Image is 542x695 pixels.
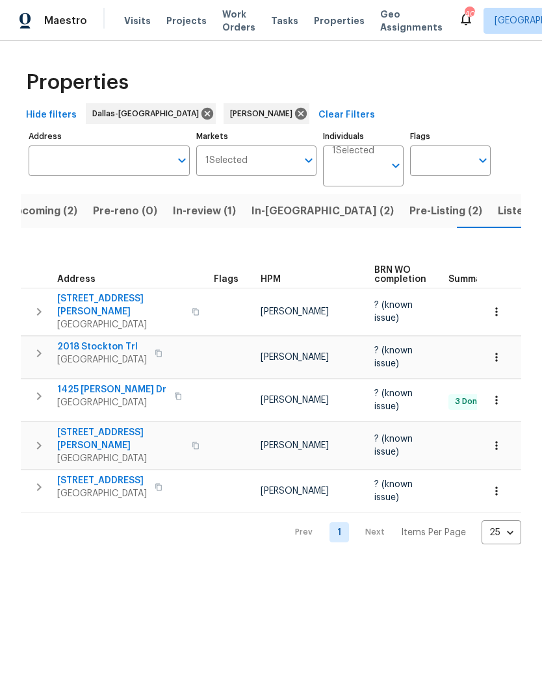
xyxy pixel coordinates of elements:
[166,14,207,27] span: Projects
[374,301,413,323] span: ? (known issue)
[57,318,184,331] span: [GEOGRAPHIC_DATA]
[329,522,349,542] a: Goto page 1
[124,14,151,27] span: Visits
[374,480,413,502] span: ? (known issue)
[332,145,374,157] span: 1 Selected
[450,396,487,407] span: 3 Done
[374,435,413,457] span: ? (known issue)
[26,76,129,89] span: Properties
[261,396,329,405] span: [PERSON_NAME]
[230,107,298,120] span: [PERSON_NAME]
[57,474,147,487] span: [STREET_ADDRESS]
[482,516,521,550] div: 25
[323,133,404,140] label: Individuals
[374,389,413,411] span: ? (known issue)
[86,103,216,124] div: Dallas-[GEOGRAPHIC_DATA]
[44,14,87,27] span: Maestro
[300,151,318,170] button: Open
[261,275,281,284] span: HPM
[26,107,77,123] span: Hide filters
[283,520,521,544] nav: Pagination Navigation
[173,202,236,220] span: In-review (1)
[465,8,474,21] div: 40
[387,157,405,175] button: Open
[448,275,491,284] span: Summary
[57,396,166,409] span: [GEOGRAPHIC_DATA]
[196,133,317,140] label: Markets
[222,8,255,34] span: Work Orders
[271,16,298,25] span: Tasks
[261,441,329,450] span: [PERSON_NAME]
[29,133,190,140] label: Address
[224,103,309,124] div: [PERSON_NAME]
[409,202,482,220] span: Pre-Listing (2)
[57,487,147,500] span: [GEOGRAPHIC_DATA]
[474,151,492,170] button: Open
[261,353,329,362] span: [PERSON_NAME]
[21,103,82,127] button: Hide filters
[205,155,248,166] span: 1 Selected
[57,292,184,318] span: [STREET_ADDRESS][PERSON_NAME]
[261,307,329,316] span: [PERSON_NAME]
[92,107,204,120] span: Dallas-[GEOGRAPHIC_DATA]
[410,133,491,140] label: Flags
[57,452,184,465] span: [GEOGRAPHIC_DATA]
[173,151,191,170] button: Open
[57,353,147,366] span: [GEOGRAPHIC_DATA]
[57,426,184,452] span: [STREET_ADDRESS][PERSON_NAME]
[214,275,239,284] span: Flags
[261,486,329,496] span: [PERSON_NAME]
[380,8,443,34] span: Geo Assignments
[57,383,166,396] span: 1425 [PERSON_NAME] Dr
[8,202,77,220] span: Upcoming (2)
[374,346,413,368] span: ? (known issue)
[318,107,375,123] span: Clear Filters
[57,275,96,284] span: Address
[314,14,365,27] span: Properties
[313,103,380,127] button: Clear Filters
[374,266,426,284] span: BRN WO completion
[252,202,394,220] span: In-[GEOGRAPHIC_DATA] (2)
[93,202,157,220] span: Pre-reno (0)
[57,340,147,353] span: 2018 Stockton Trl
[401,526,466,539] p: Items Per Page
